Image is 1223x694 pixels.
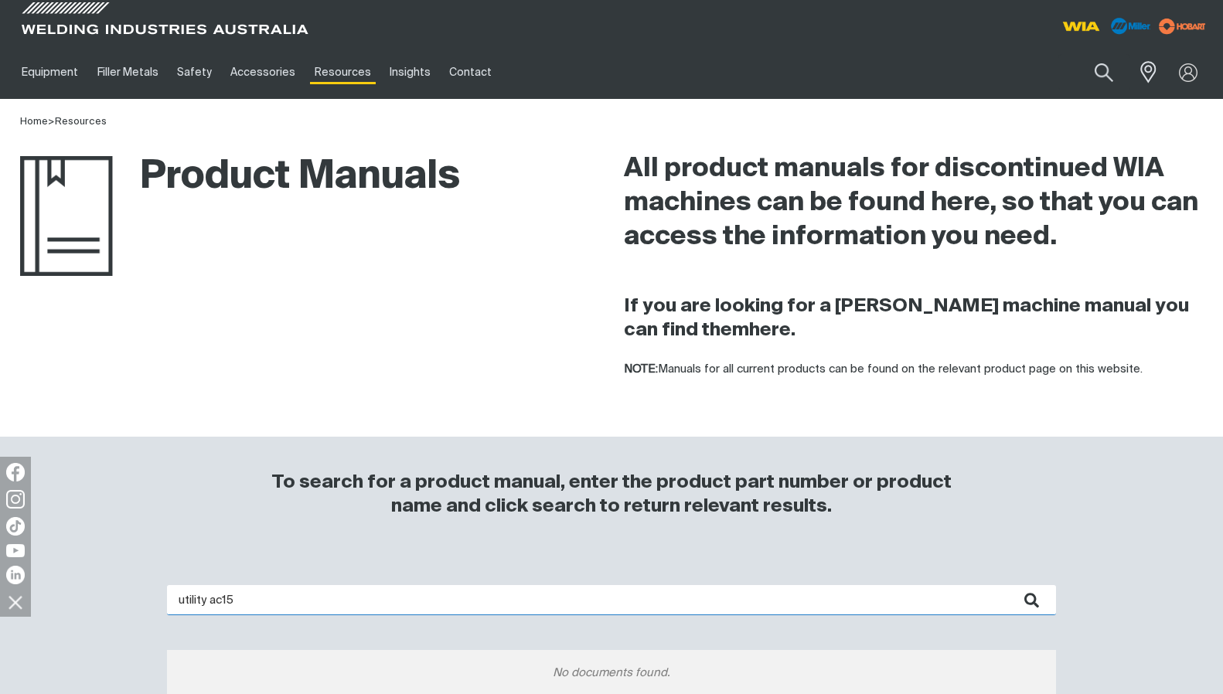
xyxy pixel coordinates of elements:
img: YouTube [6,544,25,557]
img: TikTok [6,517,25,536]
img: hide socials [2,589,29,615]
img: Instagram [6,490,25,509]
a: Home [20,117,48,127]
strong: If you are looking for a [PERSON_NAME] machine manual you can find them [624,297,1189,339]
strong: NOTE: [624,363,658,375]
nav: Main [12,46,911,99]
a: Insights [380,46,440,99]
a: Equipment [12,46,87,99]
input: Product name or item number... [1058,54,1130,90]
img: LinkedIn [6,566,25,584]
img: Facebook [6,463,25,481]
a: here. [749,321,795,339]
span: > [48,117,55,127]
h2: All product manuals for discontinued WIA machines can be found here, so that you can access the i... [624,152,1203,254]
a: Resources [55,117,107,127]
button: Search products [1078,54,1130,90]
h1: Product Manuals [20,152,460,202]
a: Safety [168,46,221,99]
h3: To search for a product manual, enter the product part number or product name and click search to... [244,471,979,519]
p: Manuals for all current products can be found on the relevant product page on this website. [624,361,1203,379]
a: Filler Metals [87,46,167,99]
a: Resources [305,46,380,99]
a: Contact [440,46,501,99]
input: Enter search... [167,585,1056,615]
a: Accessories [221,46,305,99]
img: miller [1154,15,1211,38]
